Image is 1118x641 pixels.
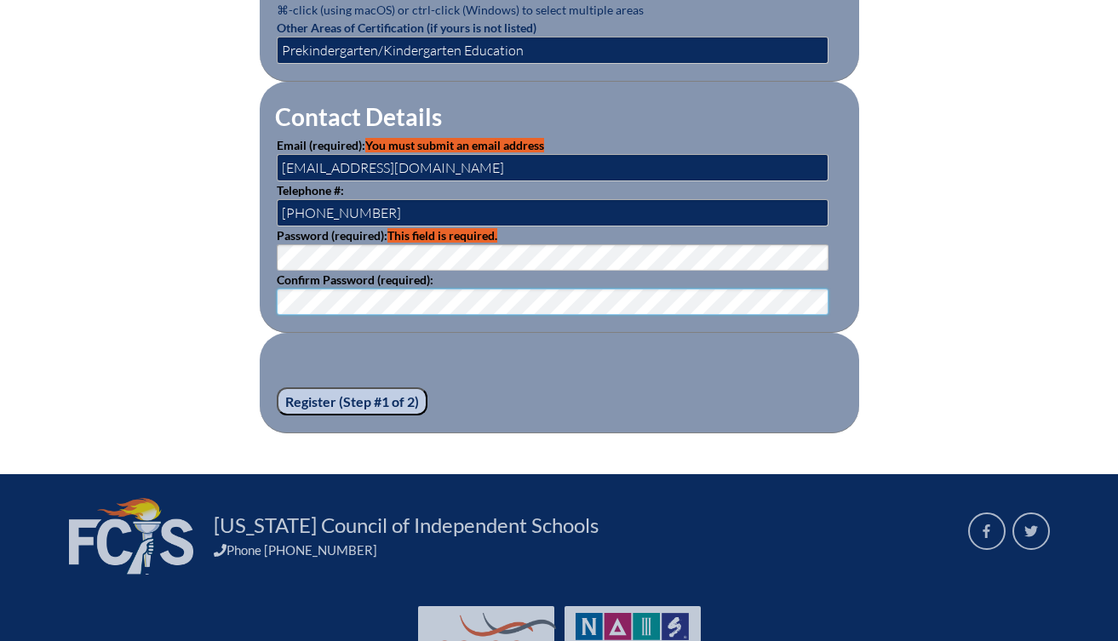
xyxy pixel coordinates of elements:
label: Confirm Password (required): [277,272,433,287]
span: This field is required. [387,228,497,243]
input: Register (Step #1 of 2) [277,387,427,416]
span: You must submit an email address [365,138,544,152]
label: Password (required): [277,228,497,243]
label: Other Areas of Certification (if yours is not listed) [277,20,536,35]
legend: Contact Details [273,102,444,131]
label: Email (required): [277,138,544,152]
img: FCIS_logo_white [69,498,193,575]
div: Phone [PHONE_NUMBER] [214,542,948,558]
a: [US_STATE] Council of Independent Schools [207,512,605,539]
label: Telephone #: [277,183,344,197]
